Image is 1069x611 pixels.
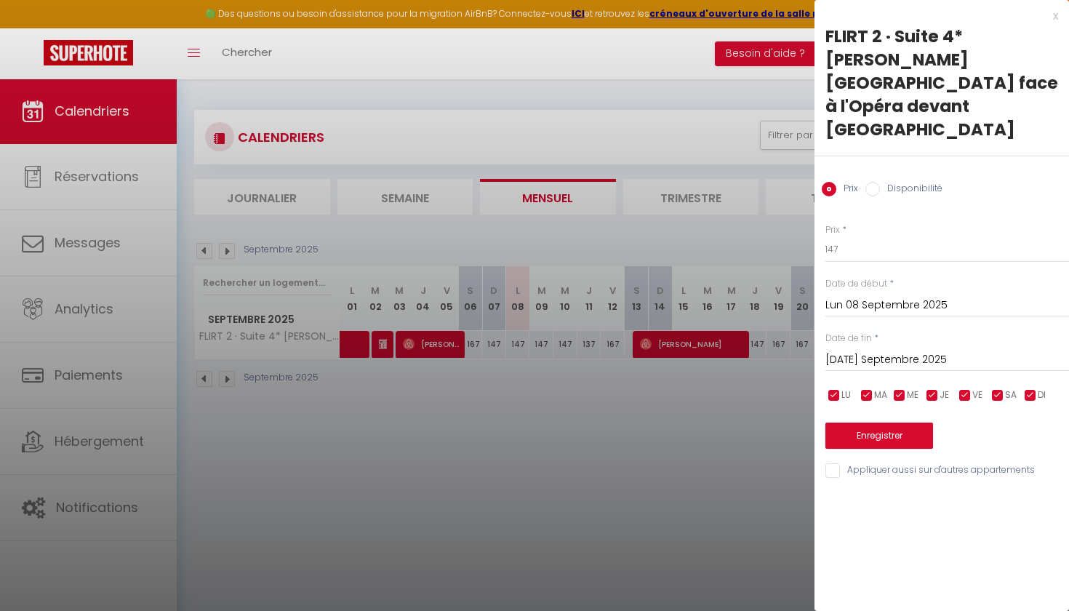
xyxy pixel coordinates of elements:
[874,388,887,402] span: MA
[1038,388,1046,402] span: DI
[825,223,840,237] label: Prix
[825,423,933,449] button: Enregistrer
[836,182,858,198] label: Prix
[940,388,949,402] span: JE
[972,388,982,402] span: VE
[12,6,55,49] button: Ouvrir le widget de chat LiveChat
[880,182,942,198] label: Disponibilité
[841,388,851,402] span: LU
[825,25,1058,141] div: FLIRT 2 · Suite 4* [PERSON_NAME][GEOGRAPHIC_DATA] face à l'Opéra devant [GEOGRAPHIC_DATA]
[825,277,887,291] label: Date de début
[907,388,918,402] span: ME
[814,7,1058,25] div: x
[825,332,872,346] label: Date de fin
[1005,388,1017,402] span: SA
